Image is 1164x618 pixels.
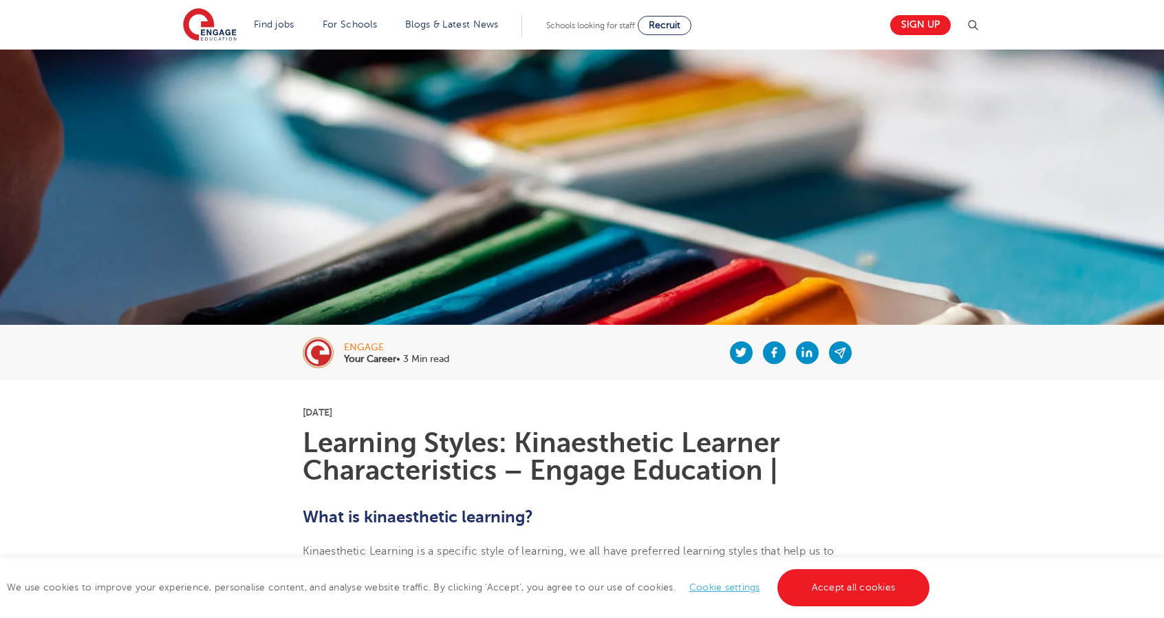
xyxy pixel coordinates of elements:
h1: Learning Styles: Kinaesthetic Learner Characteristics – Engage Education | [303,429,862,484]
a: Blogs & Latest News [405,19,499,30]
a: Sign up [890,15,951,35]
p: [DATE] [303,407,862,417]
h2: What is kinaesthetic learning? [303,505,862,529]
p: • 3 Min read [344,354,449,364]
a: Accept all cookies [777,569,930,606]
span: Schools looking for staff [546,21,635,30]
span: Recruit [649,20,680,30]
a: Cookie settings [689,582,760,593]
div: engage [344,343,449,352]
a: For Schools [323,19,377,30]
img: Engage Education [183,8,237,43]
span: We use cookies to improve your experience, personalise content, and analyse website traffic. By c... [7,582,933,593]
span: Kinaesthetic Learning is a specific style of learning, we all have preferred learning styles that... [303,545,834,594]
b: Your Career [344,354,396,364]
a: Recruit [638,16,691,35]
a: Find jobs [254,19,294,30]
